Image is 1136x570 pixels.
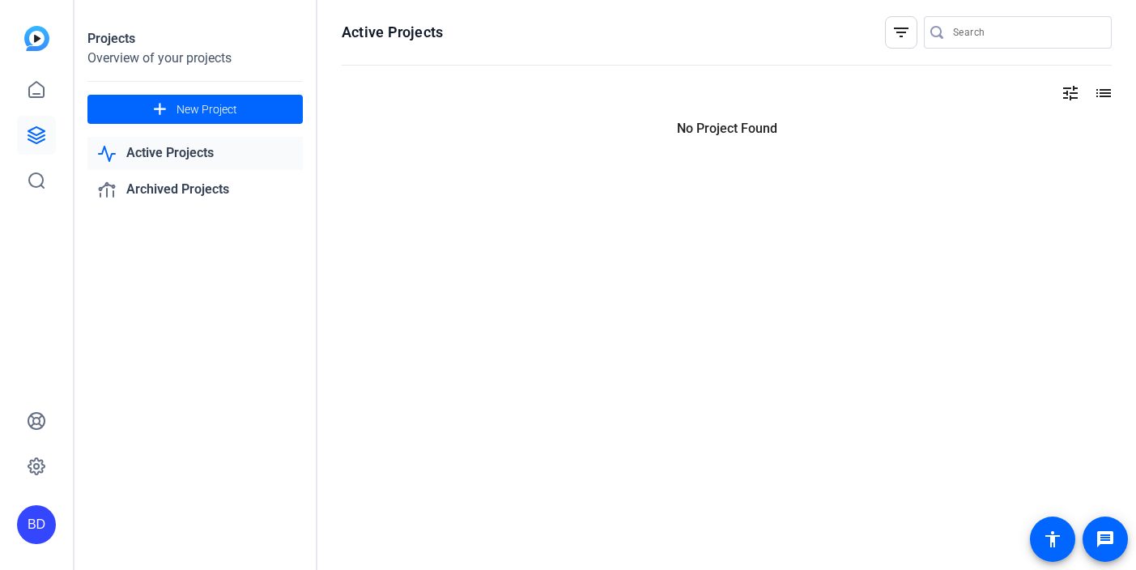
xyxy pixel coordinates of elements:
[87,95,303,124] button: New Project
[87,137,303,170] a: Active Projects
[87,49,303,68] div: Overview of your projects
[891,23,911,42] mat-icon: filter_list
[177,101,237,118] span: New Project
[1092,83,1112,103] mat-icon: list
[342,119,1112,138] p: No Project Found
[1043,530,1062,549] mat-icon: accessibility
[342,23,443,42] h1: Active Projects
[17,505,56,544] div: BD
[953,23,1099,42] input: Search
[1096,530,1115,549] mat-icon: message
[1061,83,1080,103] mat-icon: tune
[87,29,303,49] div: Projects
[24,26,49,51] img: blue-gradient.svg
[150,100,170,120] mat-icon: add
[87,173,303,206] a: Archived Projects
